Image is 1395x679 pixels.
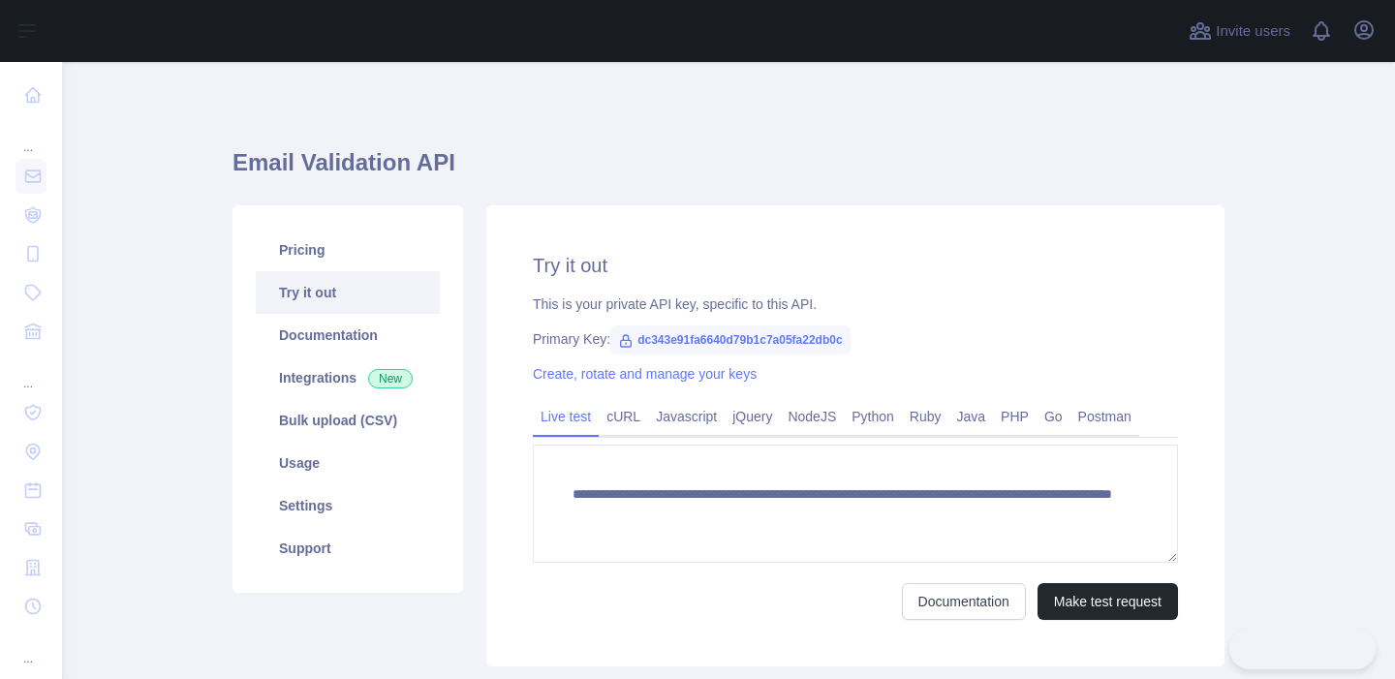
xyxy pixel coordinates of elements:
a: Go [1037,401,1070,432]
a: jQuery [725,401,780,432]
a: Settings [256,484,440,527]
a: Try it out [256,271,440,314]
div: ... [15,353,46,391]
a: Javascript [648,401,725,432]
a: Bulk upload (CSV) [256,399,440,442]
a: Postman [1070,401,1139,432]
span: Invite users [1216,20,1290,43]
button: Make test request [1038,583,1178,620]
a: Usage [256,442,440,484]
a: Python [844,401,902,432]
div: This is your private API key, specific to this API. [533,294,1178,314]
div: ... [15,116,46,155]
span: dc343e91fa6640d79b1c7a05fa22db0c [610,325,851,355]
iframe: Toggle Customer Support [1229,629,1376,669]
a: NodeJS [780,401,844,432]
a: Support [256,527,440,570]
a: Ruby [902,401,949,432]
a: Create, rotate and manage your keys [533,366,757,382]
a: PHP [993,401,1037,432]
a: Documentation [902,583,1026,620]
a: Live test [533,401,599,432]
div: ... [15,628,46,666]
h2: Try it out [533,252,1178,279]
a: Pricing [256,229,440,271]
span: New [368,369,413,388]
a: Documentation [256,314,440,356]
h1: Email Validation API [232,147,1224,194]
div: Primary Key: [533,329,1178,349]
a: Integrations New [256,356,440,399]
a: Java [949,401,994,432]
a: cURL [599,401,648,432]
button: Invite users [1185,15,1294,46]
